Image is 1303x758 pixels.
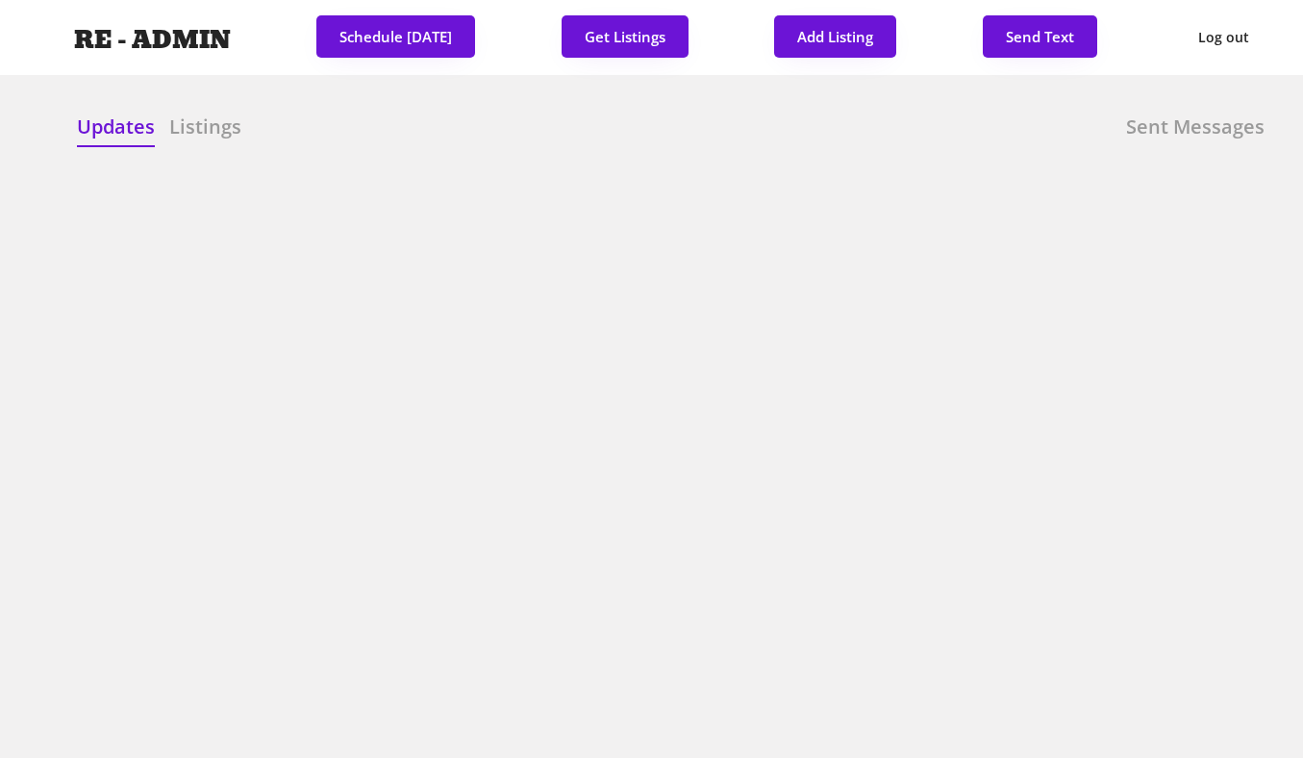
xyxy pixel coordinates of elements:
[38,22,69,53] img: yH5BAEAAAAALAAAAAABAAEAAAIBRAA7
[774,15,896,58] button: Add Listing
[1183,15,1265,60] button: Log out
[562,15,689,58] button: Get Listings
[316,15,475,58] button: Schedule [DATE]
[74,28,231,53] h4: RE - ADMIN
[169,114,241,140] h6: Listings
[983,15,1097,58] button: Send Text
[77,114,155,140] h6: Updates
[1126,114,1265,140] h6: Sent Messages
